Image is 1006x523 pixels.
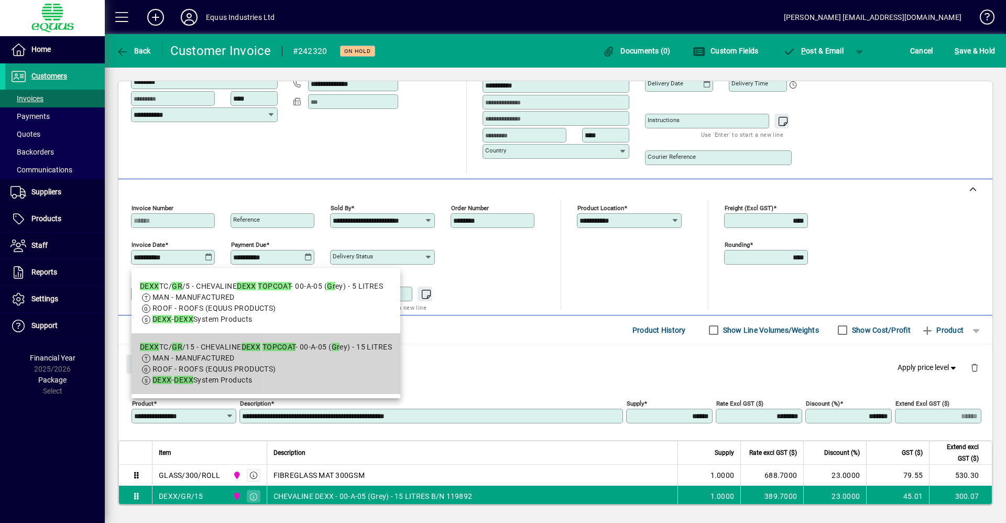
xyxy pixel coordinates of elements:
[972,2,993,36] a: Knowledge Base
[778,41,849,60] button: Post & Email
[140,281,383,292] div: TC/ /5 - CHEVALINE - 00-A-05 ( ey) - 5 LITRES
[293,43,327,60] div: #242320
[344,48,371,55] span: On hold
[170,42,271,59] div: Customer Invoice
[929,486,992,507] td: 300.07
[783,47,844,55] span: ost & Email
[747,470,797,481] div: 688.7000
[628,321,690,340] button: Product History
[907,41,936,60] button: Cancel
[910,42,933,59] span: Cancel
[126,355,162,374] button: Close
[749,447,797,459] span: Rate excl GST ($)
[898,362,958,373] span: Apply price level
[31,188,61,196] span: Suppliers
[132,400,154,407] mat-label: Product
[327,282,335,290] em: Gr
[5,161,105,179] a: Communications
[159,491,203,502] div: DEXX/GR/15
[139,8,172,27] button: Add
[130,356,158,373] span: Close
[648,153,696,160] mat-label: Courier Reference
[936,441,979,464] span: Extend excl GST ($)
[237,282,256,290] em: DEXX
[721,325,819,335] label: Show Line Volumes/Weights
[955,47,959,55] span: S
[240,400,271,407] mat-label: Description
[331,204,351,212] mat-label: Sold by
[140,343,159,351] em: DEXX
[690,41,761,60] button: Custom Fields
[174,376,193,384] em: DEXX
[172,8,206,27] button: Profile
[850,325,911,335] label: Show Cost/Profit
[31,321,58,330] span: Support
[231,241,266,248] mat-label: Payment due
[803,486,866,507] td: 23.0000
[263,343,277,351] em: TOP
[902,447,923,459] span: GST ($)
[710,470,735,481] span: 1.0000
[174,315,193,323] em: DEXX
[893,358,963,377] button: Apply price level
[132,241,165,248] mat-label: Invoice date
[273,282,291,290] em: COAT
[116,47,151,55] span: Back
[31,45,51,53] span: Home
[132,204,173,212] mat-label: Invoice number
[10,148,54,156] span: Backorders
[152,376,253,384] span: - System Products
[577,204,624,212] mat-label: Product location
[30,354,75,362] span: Financial Year
[230,470,242,481] span: 2N NORTHERN
[5,37,105,63] a: Home
[725,241,750,248] mat-label: Rounding
[38,376,67,384] span: Package
[274,447,305,459] span: Description
[866,465,929,486] td: 79.55
[274,491,473,502] span: CHEVALINE DEXX - 00-A-05 (Grey) - 15 LITRES B/N 119892
[725,204,773,212] mat-label: Freight (excl GST)
[105,41,162,60] app-page-header-button: Back
[962,355,987,380] button: Delete
[921,322,964,339] span: Product
[230,491,242,502] span: 2N NORTHERN
[5,179,105,205] a: Suppliers
[5,206,105,232] a: Products
[701,128,783,140] mat-hint: Use 'Enter' to start a new line
[118,344,992,383] div: Product
[233,216,260,223] mat-label: Reference
[31,214,61,223] span: Products
[242,343,261,351] em: DEXX
[784,9,961,26] div: [PERSON_NAME] [EMAIL_ADDRESS][DOMAIN_NAME]
[152,315,172,323] em: DEXX
[632,322,686,339] span: Product History
[31,72,67,80] span: Customers
[140,282,159,290] em: DEXX
[895,400,949,407] mat-label: Extend excl GST ($)
[10,166,72,174] span: Communications
[5,143,105,161] a: Backorders
[5,107,105,125] a: Payments
[731,80,768,87] mat-label: Delivery time
[648,116,680,124] mat-label: Instructions
[485,147,506,154] mat-label: Country
[172,343,182,351] em: GR
[277,343,296,351] em: COAT
[152,354,235,362] span: MAN - MANUFACTURED
[159,447,171,459] span: Item
[206,9,275,26] div: Equus Industries Ltd
[715,447,734,459] span: Supply
[952,41,998,60] button: Save & Hold
[152,376,172,384] em: DEXX
[10,130,40,138] span: Quotes
[31,295,58,303] span: Settings
[955,42,995,59] span: ave & Hold
[648,80,683,87] mat-label: Delivery date
[132,273,400,333] mat-option: DEXXTC/GR/5 - CHEVALINE DEXX TOPCOAT - 00-A-05 (Grey) - 5 LITRES
[627,400,644,407] mat-label: Supply
[159,470,221,481] div: GLASS/300/ROLL
[916,321,969,340] button: Product
[31,241,48,249] span: Staff
[5,286,105,312] a: Settings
